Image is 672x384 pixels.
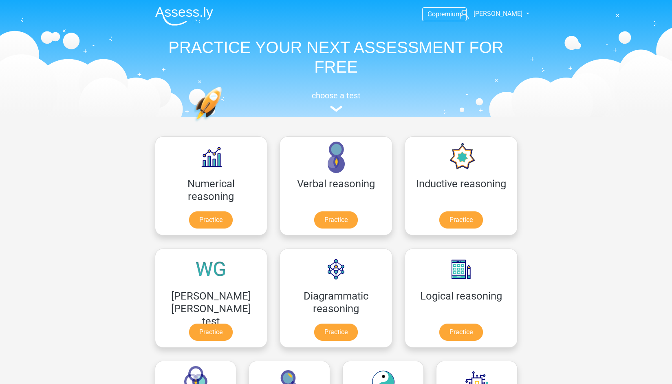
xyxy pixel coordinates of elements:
h1: PRACTICE YOUR NEXT ASSESSMENT FOR FREE [149,38,524,77]
img: practice [194,87,253,160]
a: choose a test [149,91,524,112]
a: Practice [189,211,233,229]
a: Gopremium [423,9,466,20]
img: Assessly [155,7,213,26]
a: Practice [314,324,358,341]
a: Practice [439,211,483,229]
a: Practice [314,211,358,229]
span: Go [427,10,436,18]
img: assessment [330,106,342,112]
h5: choose a test [149,91,524,100]
a: Practice [439,324,483,341]
span: [PERSON_NAME] [474,10,522,18]
a: Practice [189,324,233,341]
span: premium [436,10,461,18]
a: [PERSON_NAME] [456,9,523,19]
